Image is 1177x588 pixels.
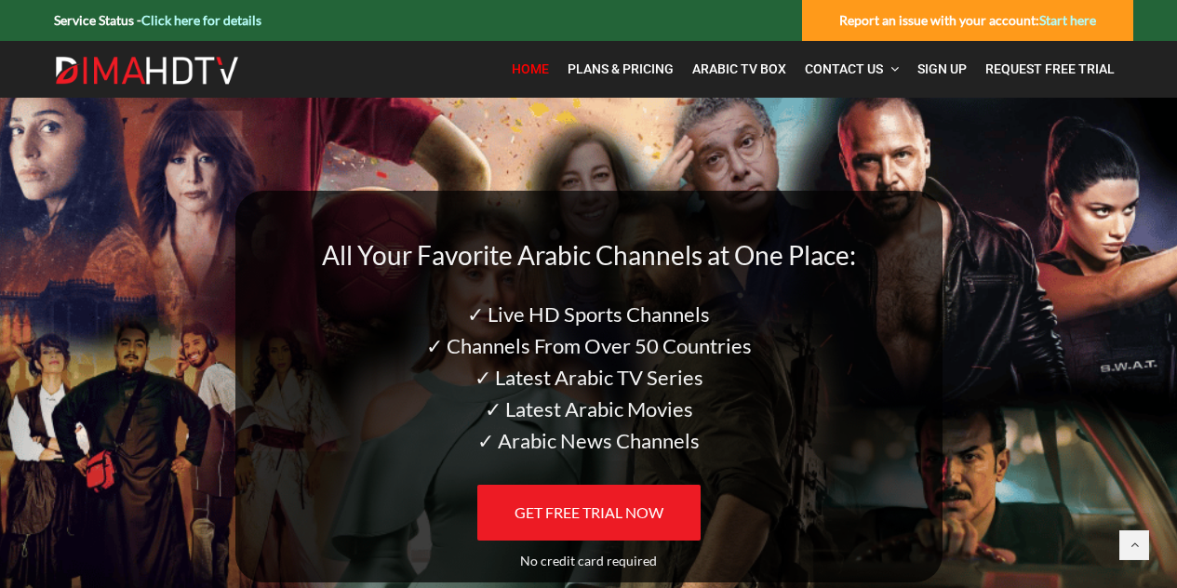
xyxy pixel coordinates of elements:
[1039,12,1096,28] a: Start here
[805,61,883,76] span: Contact Us
[515,503,663,521] span: GET FREE TRIAL NOW
[477,428,700,453] span: ✓ Arabic News Channels
[426,333,752,358] span: ✓ Channels From Over 50 Countries
[467,301,710,327] span: ✓ Live HD Sports Channels
[839,12,1096,28] strong: Report an issue with your account:
[976,50,1124,88] a: Request Free Trial
[683,50,796,88] a: Arabic TV Box
[692,61,786,76] span: Arabic TV Box
[917,61,967,76] span: Sign Up
[54,12,261,28] strong: Service Status -
[558,50,683,88] a: Plans & Pricing
[54,56,240,86] img: Dima HDTV
[322,239,856,271] span: All Your Favorite Arabic Channels at One Place:
[485,396,693,421] span: ✓ Latest Arabic Movies
[520,553,657,568] span: No credit card required
[796,50,908,88] a: Contact Us
[568,61,674,76] span: Plans & Pricing
[477,485,701,541] a: GET FREE TRIAL NOW
[141,12,261,28] a: Click here for details
[502,50,558,88] a: Home
[908,50,976,88] a: Sign Up
[475,365,703,390] span: ✓ Latest Arabic TV Series
[512,61,549,76] span: Home
[1119,530,1149,560] a: Back to top
[985,61,1115,76] span: Request Free Trial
